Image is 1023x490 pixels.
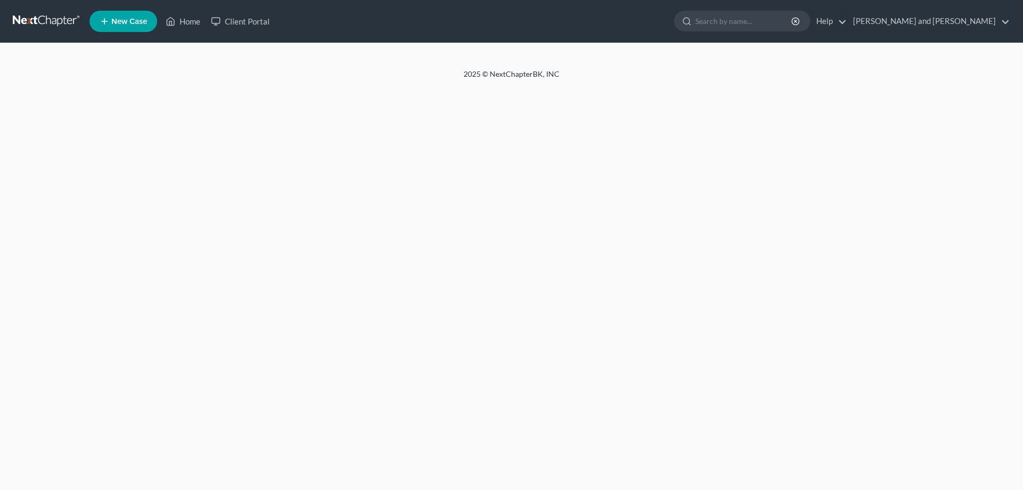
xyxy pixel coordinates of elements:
a: [PERSON_NAME] and [PERSON_NAME] [848,12,1010,31]
a: Home [160,12,206,31]
input: Search by name... [695,11,793,31]
div: 2025 © NextChapterBK, INC [208,69,815,88]
a: Client Portal [206,12,275,31]
span: New Case [111,18,147,26]
a: Help [811,12,847,31]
